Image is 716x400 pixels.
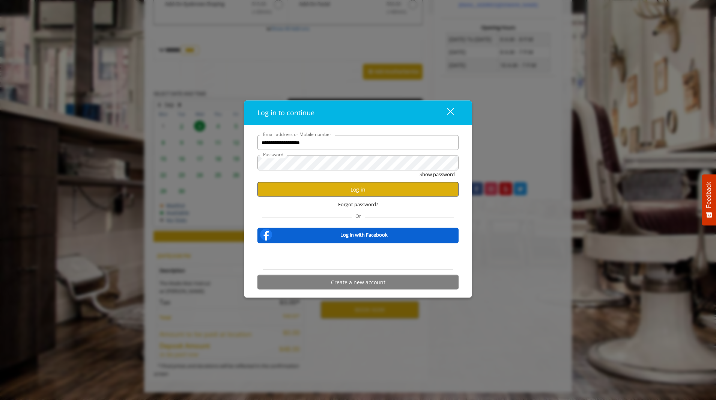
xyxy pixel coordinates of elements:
span: Or [352,213,365,219]
button: close dialog [433,105,459,121]
input: Password [257,155,459,171]
span: Feedback [705,182,712,208]
b: Log in with Facebook [340,231,388,238]
button: Create a new account [257,275,459,290]
label: Email address or Mobile number [259,131,335,138]
button: Log in [257,182,459,197]
span: Forgot password? [338,201,378,208]
label: Password [259,151,287,158]
button: Feedback - Show survey [702,174,716,225]
span: Log in to continue [257,108,314,117]
div: close dialog [438,107,453,118]
iframe: Sign in with Google Button [320,248,396,265]
button: Show password [420,171,455,178]
img: facebook-logo [259,227,274,242]
input: Email address or Mobile number [257,135,459,150]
